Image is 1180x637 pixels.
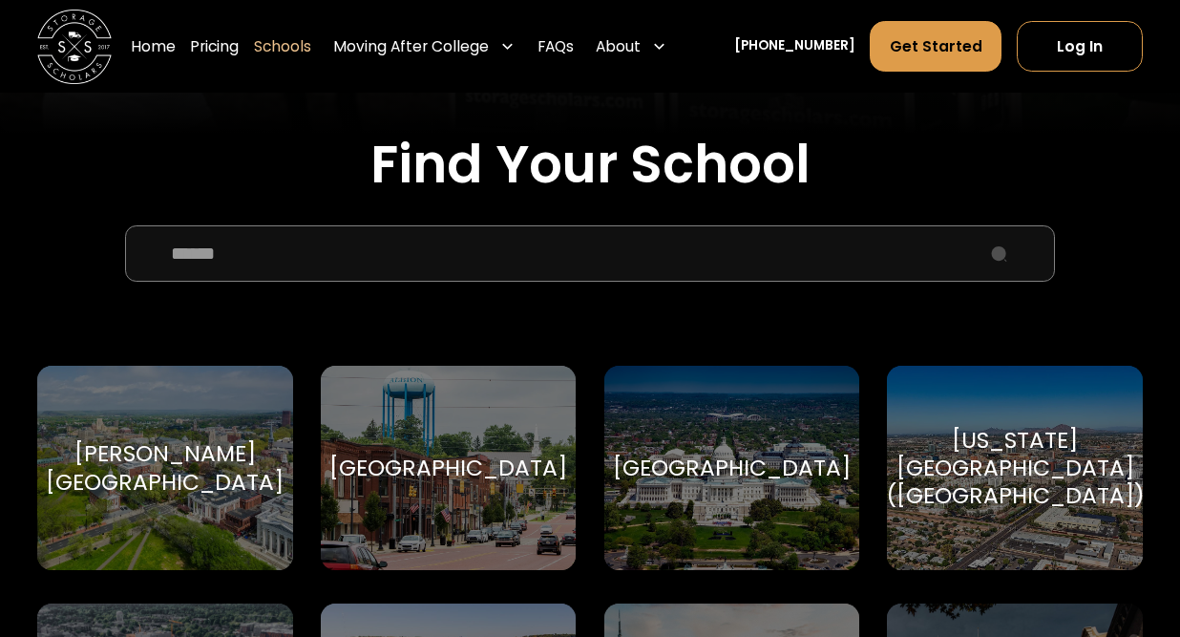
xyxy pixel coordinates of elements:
[537,20,574,72] a: FAQs
[37,10,112,84] img: Storage Scholars main logo
[254,20,311,72] a: Schools
[329,454,567,481] div: [GEOGRAPHIC_DATA]
[734,36,855,55] a: [PHONE_NUMBER]
[37,134,1143,196] h2: Find Your School
[596,35,641,57] div: About
[333,35,489,57] div: Moving After College
[37,366,293,570] a: Go to selected school
[613,454,851,481] div: [GEOGRAPHIC_DATA]
[887,366,1143,570] a: Go to selected school
[870,21,1001,72] a: Get Started
[886,426,1145,510] div: [US_STATE][GEOGRAPHIC_DATA] ([GEOGRAPHIC_DATA])
[321,366,577,570] a: Go to selected school
[589,20,675,72] div: About
[190,20,239,72] a: Pricing
[1017,21,1143,72] a: Log In
[604,366,860,570] a: Go to selected school
[327,20,523,72] div: Moving After College
[46,439,284,495] div: [PERSON_NAME][GEOGRAPHIC_DATA]
[131,20,176,72] a: Home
